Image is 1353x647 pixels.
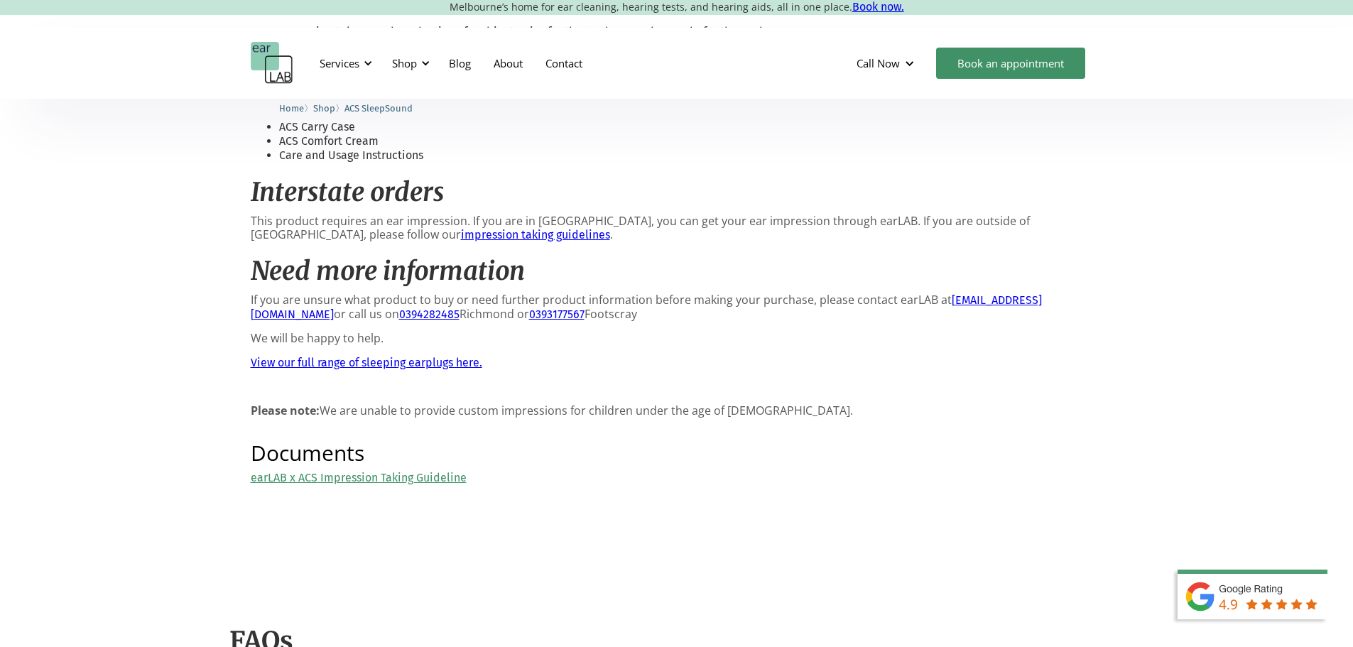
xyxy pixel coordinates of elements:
li: 〉 [279,101,313,116]
li: ACS Comfort Cream [279,134,1103,148]
span: ACS SleepSound [344,103,413,114]
li: Approximately 25-27 dB reduction of ambient noise for the 40 shore, and 23-25 dB for the 25 shore [279,25,1103,39]
div: Call Now [845,42,929,85]
div: Call Now [857,56,900,70]
a: [EMAIL_ADDRESS][DOMAIN_NAME] [251,293,1042,320]
li: 〉 [313,101,344,116]
a: About [482,43,534,84]
h2: Documents [251,442,1103,464]
li: Care and Usage Instructions [279,148,1103,163]
em: Interstate orders [251,176,444,208]
div: Services [311,42,376,85]
a: impression taking guidelines [461,228,610,241]
p: We will be happy to help. [251,332,1103,345]
a: View our full range of sleeping earplugs here. [251,356,482,369]
span: Shop [313,103,335,114]
a: ACS SleepSound [344,101,413,114]
a: Book an appointment [936,48,1085,79]
a: Shop [313,101,335,114]
strong: Please note: [251,403,320,418]
div: Shop [384,42,434,85]
a: Contact [534,43,594,84]
a: 0394282485 [399,308,460,321]
a: home [251,42,293,85]
a: 0393177567 [529,308,585,321]
div: Shop [392,56,417,70]
a: earLAB x ACS Impression Taking Guideline [251,471,467,484]
a: Home [279,101,304,114]
p: This product requires an ear impression. If you are in [GEOGRAPHIC_DATA], you can get your ear im... [251,214,1103,241]
span: Home [279,103,304,114]
p: If you are unsure what product to buy or need further product information before making your purc... [251,293,1103,320]
p: ‍ [251,380,1103,393]
div: Services [320,56,359,70]
p: We are unable to provide custom impressions for children under the age of [DEMOGRAPHIC_DATA]. [251,404,1103,418]
em: Need more information [251,255,525,287]
li: ACS Carry Case [279,120,1103,134]
a: Blog [438,43,482,84]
